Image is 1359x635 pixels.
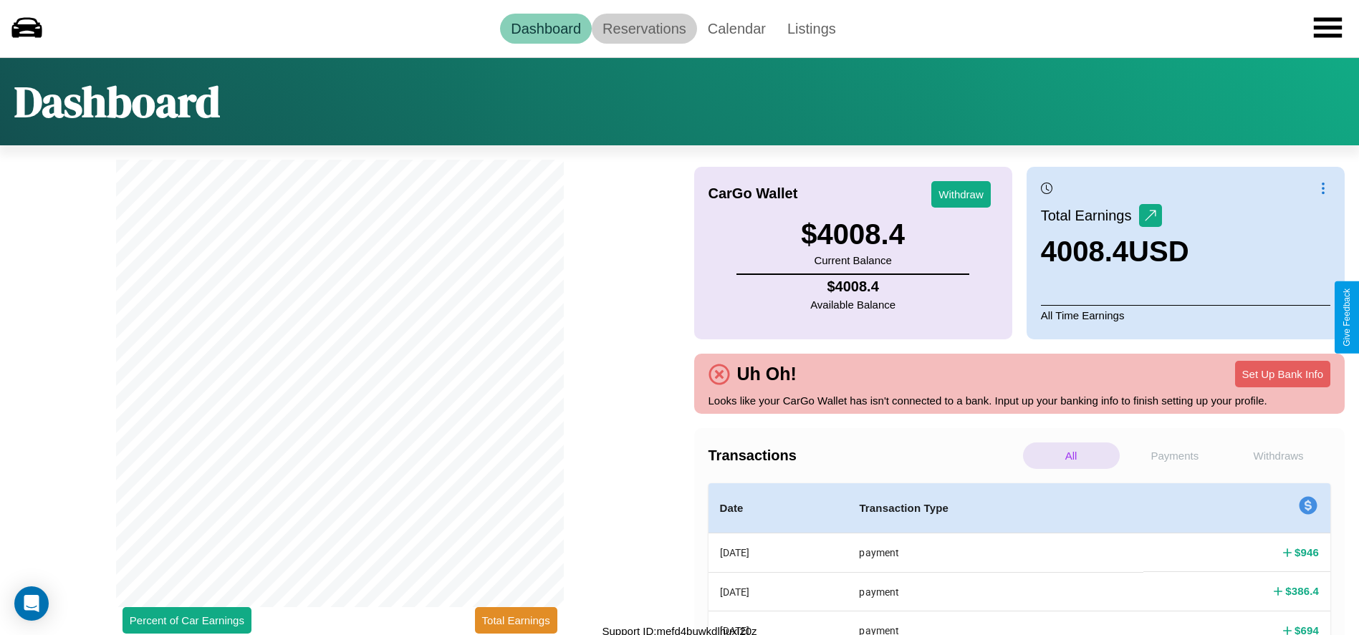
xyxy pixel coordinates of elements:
a: Listings [777,14,847,44]
th: payment [847,572,1143,611]
h3: $ 4008.4 [801,218,905,251]
button: Set Up Bank Info [1235,361,1330,387]
h3: 4008.4 USD [1041,236,1189,268]
th: payment [847,533,1143,573]
h4: CarGo Wallet [709,185,798,202]
th: [DATE] [709,533,848,573]
button: Total Earnings [475,607,557,634]
h4: Transaction Type [859,500,1132,517]
h4: Date [720,500,837,517]
a: Reservations [592,14,697,44]
a: Dashboard [500,14,592,44]
th: [DATE] [709,572,848,611]
p: Withdraws [1230,442,1327,469]
p: Current Balance [801,251,905,270]
p: Available Balance [810,295,895,314]
p: All Time Earnings [1041,305,1330,325]
button: Percent of Car Earnings [123,607,251,634]
p: Looks like your CarGo Wallet has isn't connected to a bank. Input up your banking info to finish ... [709,391,1331,410]
h4: $ 386.4 [1285,583,1319,598]
p: Total Earnings [1041,203,1139,228]
p: Payments [1127,442,1224,469]
button: Withdraw [931,181,991,208]
div: Open Intercom Messenger [14,586,49,621]
h4: Transactions [709,447,1019,464]
div: Give Feedback [1342,289,1352,346]
p: All [1023,442,1120,469]
a: Calendar [697,14,777,44]
h4: $ 4008.4 [810,278,895,295]
h4: Uh Oh! [730,364,804,384]
h4: $ 946 [1295,545,1319,560]
h1: Dashboard [14,72,220,131]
